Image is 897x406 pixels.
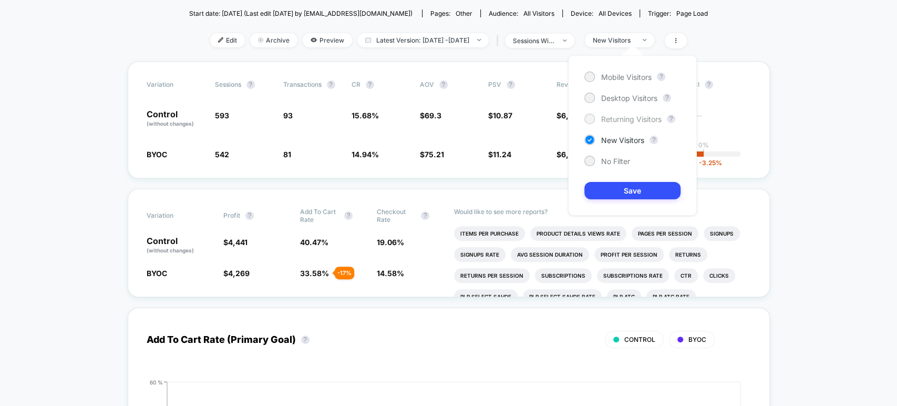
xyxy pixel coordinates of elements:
span: $ [556,150,583,159]
span: $ [420,150,444,159]
span: all devices [599,9,632,17]
li: Pages Per Session [632,226,698,241]
span: Variation [147,80,204,89]
li: Plp Select Sahde Rate [523,289,602,304]
span: | [494,33,505,48]
li: Ctr [674,268,698,283]
li: Plp Atc [607,289,641,304]
span: No Filter [601,157,630,166]
li: Returns [669,247,707,262]
div: sessions with impression [513,37,555,45]
img: calendar [365,37,371,43]
span: $ [420,111,441,120]
p: Would like to see more reports? [454,208,751,216]
img: end [258,37,263,43]
span: New Visitors [601,136,644,145]
span: -3.25 % [694,159,722,167]
span: Revenue [556,80,583,88]
button: ? [649,136,658,144]
span: $ [488,150,511,159]
span: Preview [303,33,352,47]
img: end [643,39,646,41]
li: Subscriptions [535,268,592,283]
div: Pages: [430,9,472,17]
li: Items Per Purchase [454,226,525,241]
span: Transactions [283,80,322,88]
span: $ [488,111,512,120]
img: end [477,39,481,41]
span: 4,269 [228,269,250,278]
button: ? [301,336,310,344]
span: 33.58 % [300,269,329,278]
span: Device: [562,9,640,17]
li: Signups [704,226,740,241]
button: ? [366,80,374,89]
span: 75.21 [425,150,444,159]
span: AOV [420,80,434,88]
span: Checkout Rate [377,208,416,224]
span: $ [556,111,583,120]
li: Subscriptions Rate [597,268,669,283]
button: ? [245,211,254,220]
img: edit [218,37,223,43]
span: BYOC [147,269,167,278]
div: Audience: [489,9,554,17]
span: other [456,9,472,17]
button: ? [421,211,429,220]
span: Edit [210,33,245,47]
tspan: 60 % [150,379,163,385]
span: BYOC [688,336,706,343]
span: CR [352,80,360,88]
button: Save [584,182,681,199]
button: ? [439,80,448,89]
span: 40.47 % [300,238,328,247]
li: Returns Per Session [454,268,530,283]
p: Control [147,110,204,128]
span: Returning Visitors [601,115,662,124]
span: PSV [488,80,501,88]
span: 14.94 % [352,150,379,159]
span: 14.58 % [377,269,404,278]
div: - 17 % [335,267,354,279]
span: Mobile Visitors [601,73,652,82]
span: (without changes) [147,247,194,253]
span: Latest Version: [DATE] - [DATE] [357,33,489,47]
li: Profit Per Session [594,247,664,262]
span: Add To Cart Rate [300,208,339,224]
span: Archive [250,33,297,47]
li: Product Details Views Rate [530,226,626,241]
button: ? [667,115,675,123]
button: ? [663,94,671,102]
span: $ [223,269,250,278]
button: ? [327,80,335,89]
button: ? [657,73,665,81]
li: Plp Select Sahde [454,289,518,304]
span: 93 [283,111,293,120]
span: 15.68 % [352,111,379,120]
li: Plp Atc Rate [646,289,696,304]
button: ? [705,80,713,89]
p: Control [147,237,213,255]
div: Trigger: [648,9,708,17]
span: CI [693,80,751,89]
span: Variation [147,208,204,224]
span: (without changes) [147,120,194,127]
span: Profit [223,211,240,219]
span: Page Load [676,9,708,17]
span: CONTROL [624,336,655,343]
span: 69.3 [425,111,441,120]
span: 11.24 [493,150,511,159]
button: ? [246,80,255,89]
button: ? [344,211,353,220]
button: ? [507,80,515,89]
span: 10.87 [493,111,512,120]
span: All Visitors [523,9,554,17]
li: Signups Rate [454,247,506,262]
span: 4,441 [228,238,248,247]
span: Start date: [DATE] (Last edit [DATE] by [EMAIL_ADDRESS][DOMAIN_NAME]) [189,9,413,17]
span: 81 [283,150,291,159]
span: --- [693,113,751,128]
span: Sessions [215,80,241,88]
span: 19.06 % [377,238,404,247]
span: 542 [215,150,229,159]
